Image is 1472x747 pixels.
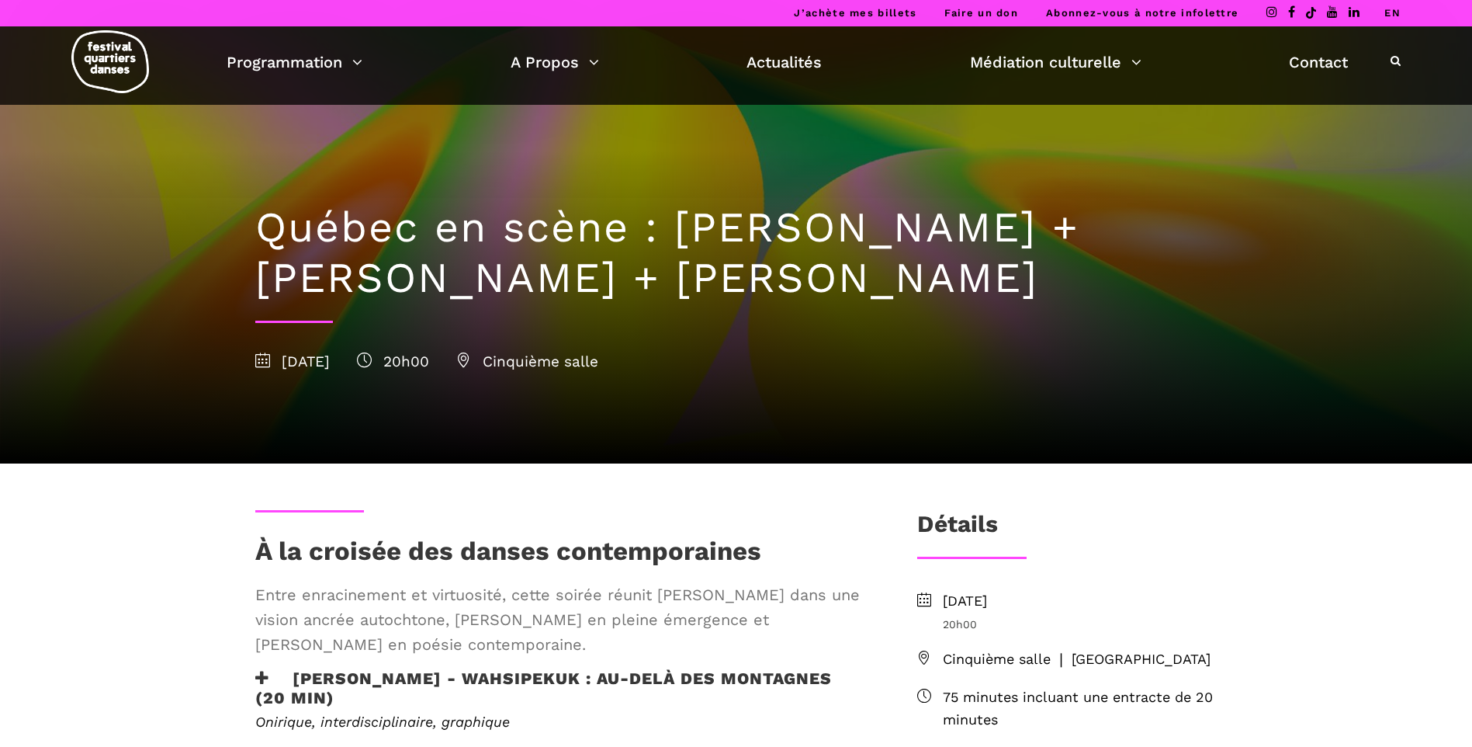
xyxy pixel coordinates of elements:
span: Onirique, interdisciplinaire, graphique [255,714,510,730]
h3: Détails [917,510,998,549]
span: [DATE] [255,353,330,370]
span: 20h00 [357,353,429,370]
h1: À la croisée des danses contemporaines [255,536,761,575]
a: Programmation [227,49,362,75]
a: Actualités [746,49,822,75]
h3: [PERSON_NAME] - WAHSIPEKUK : Au-delà des montagnes (20 min) [255,669,867,707]
span: Cinquième salle ❘ [GEOGRAPHIC_DATA] [943,648,1217,671]
a: EN [1384,7,1401,19]
span: [DATE] [943,590,1217,613]
h1: Québec en scène : [PERSON_NAME] + [PERSON_NAME] + [PERSON_NAME] [255,203,1217,304]
img: logo-fqd-med [71,30,149,93]
span: Cinquième salle [456,353,598,370]
a: Faire un don [944,7,1018,19]
a: Médiation culturelle [970,49,1141,75]
span: 75 minutes incluant une entracte de 20 minutes [943,686,1217,731]
span: 20h00 [943,616,1217,633]
a: A Propos [511,49,599,75]
a: Contact [1289,49,1348,75]
a: Abonnez-vous à notre infolettre [1046,7,1238,19]
span: Entre enracinement et virtuosité, cette soirée réunit [PERSON_NAME] dans une vision ancrée autoch... [255,582,867,657]
a: J’achète mes billets [794,7,916,19]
